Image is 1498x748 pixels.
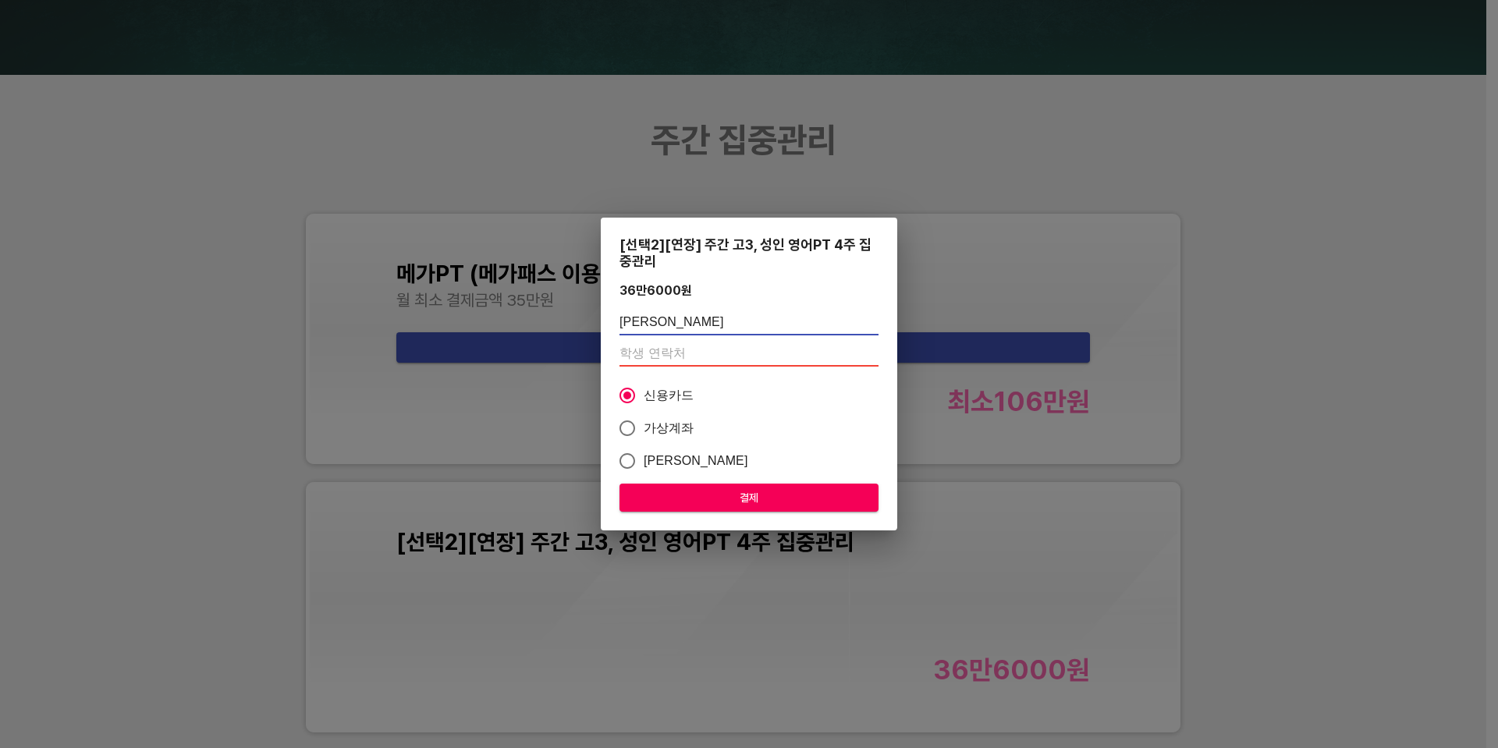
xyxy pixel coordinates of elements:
span: [PERSON_NAME] [644,452,748,470]
button: 결제 [619,484,879,512]
input: 학생 이름 [619,310,879,335]
div: 36만6000 원 [619,283,692,298]
span: 가상계좌 [644,419,694,438]
span: 결제 [632,488,866,508]
input: 학생 연락처 [619,342,879,367]
div: [선택2][연장] 주간 고3, 성인 영어PT 4주 집중관리 [619,236,879,269]
span: 신용카드 [644,386,694,405]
